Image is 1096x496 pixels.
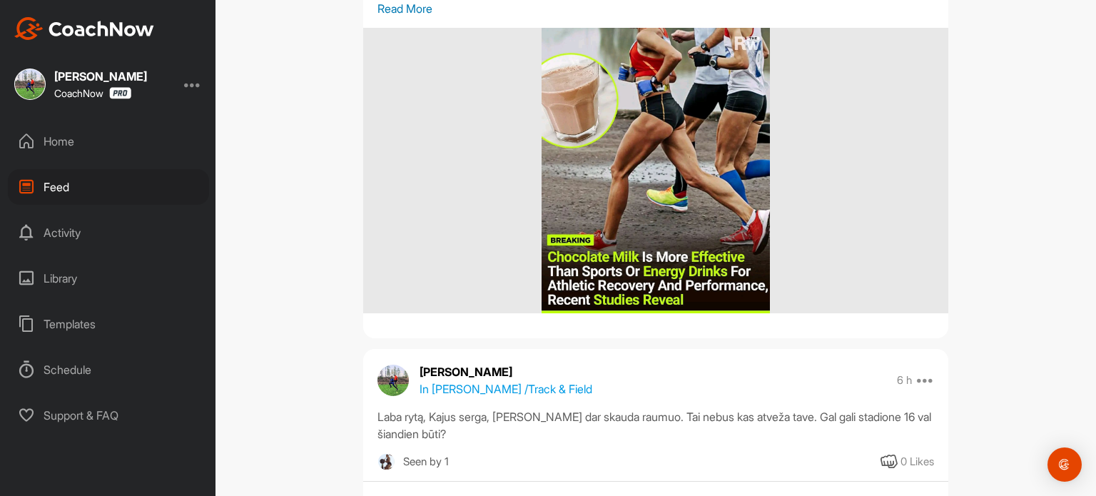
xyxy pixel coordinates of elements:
[377,408,934,442] div: Laba rytą, Kajus serga, [PERSON_NAME] dar skauda raumuo. Tai nebus kas atveža tave. Gal gali stad...
[403,453,449,471] div: Seen by 1
[8,123,209,159] div: Home
[420,363,592,380] p: [PERSON_NAME]
[8,398,209,433] div: Support & FAQ
[420,380,592,398] p: In [PERSON_NAME] / Track & Field
[8,260,209,296] div: Library
[8,352,209,388] div: Schedule
[897,373,912,388] p: 6 h
[109,87,131,99] img: CoachNow Pro
[1047,447,1082,482] div: Open Intercom Messenger
[54,71,147,82] div: [PERSON_NAME]
[14,69,46,100] img: square_1d26bf0d6d75646ece58a0b239b0eb82.jpg
[8,215,209,250] div: Activity
[542,28,770,313] img: media
[14,17,154,40] img: CoachNow
[900,454,934,470] div: 0 Likes
[8,306,209,342] div: Templates
[377,365,409,396] img: avatar
[377,453,395,471] img: square_80b3353b609291e86ecc6537359e58c8.jpg
[54,87,131,99] div: CoachNow
[8,169,209,205] div: Feed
